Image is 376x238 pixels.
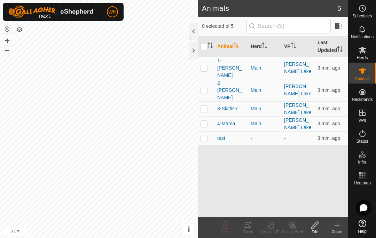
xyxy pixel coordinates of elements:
[251,87,279,94] div: Main
[357,56,368,60] span: Herds
[251,105,279,112] div: Main
[8,6,95,18] img: Gallagher Logo
[217,105,237,112] span: 3-Skittish
[234,43,239,49] p-sorticon: Activate to sort
[318,65,340,71] span: Aug 11, 2025 at 8:31 AM
[358,160,366,164] span: Infra
[355,77,370,81] span: Animals
[315,36,348,57] th: Last Updated
[284,61,312,74] a: [PERSON_NAME] Lake
[358,229,367,233] span: Help
[284,117,312,130] a: [PERSON_NAME] Lake
[237,229,259,235] div: Tracks
[284,102,312,115] a: [PERSON_NAME] Lake
[318,87,340,93] span: Aug 11, 2025 at 8:31 AM
[262,43,267,49] p-sorticon: Activate to sort
[221,230,231,234] span: Delete
[106,229,126,235] a: Contact Us
[183,223,195,235] button: i
[217,57,245,79] span: 1-[PERSON_NAME]
[15,25,24,34] button: Map Layers
[251,120,279,127] div: Main
[188,224,190,234] span: i
[217,135,225,142] span: test
[251,64,279,72] div: Main
[351,35,374,39] span: Notifications
[318,106,340,111] span: Aug 11, 2025 at 8:31 AM
[202,4,337,13] h2: Animals
[318,135,340,141] span: Aug 11, 2025 at 8:31 AM
[358,118,366,122] span: VPs
[356,139,368,143] span: Status
[348,217,376,236] a: Help
[207,43,213,49] p-sorticon: Activate to sort
[284,135,286,141] app-display-virtual-paddock-transition: -
[3,37,11,45] button: +
[251,135,279,142] div: -
[217,120,235,127] span: 4-Mama
[326,229,348,235] div: Create
[202,23,246,30] span: 0 selected of 5
[354,181,371,185] span: Heatmap
[108,8,116,16] span: WH
[304,229,326,235] div: Edit
[337,3,341,14] span: 5
[318,121,340,126] span: Aug 11, 2025 at 8:31 AM
[281,229,304,235] div: Change Herd
[352,14,372,18] span: Schedules
[214,36,248,57] th: Animal
[259,229,281,235] div: Change VP
[284,84,312,96] a: [PERSON_NAME] Lake
[352,97,373,102] span: Neckbands
[291,43,296,49] p-sorticon: Activate to sort
[217,79,245,101] span: 2-[PERSON_NAME]
[3,46,11,54] button: –
[281,36,315,57] th: VP
[248,36,281,57] th: Herd
[3,25,11,33] button: Reset Map
[337,47,343,53] p-sorticon: Activate to sort
[246,19,331,33] input: Search (S)
[71,229,97,235] a: Privacy Policy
